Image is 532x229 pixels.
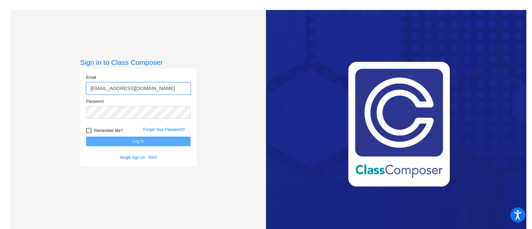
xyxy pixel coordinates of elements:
[80,58,197,66] h3: Sign in to Class Composer
[86,74,96,80] label: Email
[86,98,104,104] label: Password
[94,127,123,135] span: Remember Me?
[143,127,185,132] a: Forgot Your Password?
[86,137,191,146] button: Log In
[120,155,157,160] a: Single sign on - SSO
